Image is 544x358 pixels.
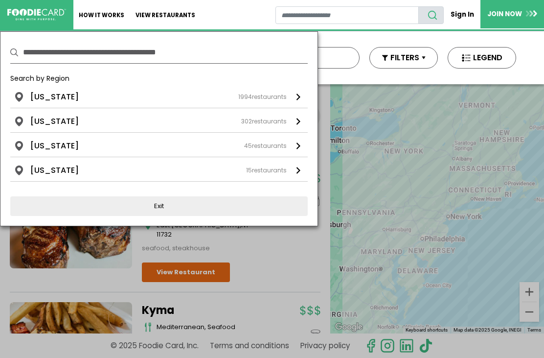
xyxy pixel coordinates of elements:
button: FILTERS [369,47,438,69]
li: [US_STATE] [30,116,79,127]
div: Search by Region [10,73,308,91]
a: [US_STATE] 15restaurants [10,157,308,181]
a: [US_STATE] 302restaurants [10,108,308,132]
div: restaurants [238,93,287,101]
a: [US_STATE] 1994restaurants [10,91,308,108]
div: restaurants [241,117,287,126]
a: [US_STATE] 45restaurants [10,133,308,157]
a: Sign In [444,6,480,23]
button: Exit [10,196,308,216]
li: [US_STATE] [30,91,79,103]
button: search [418,6,444,24]
span: 1994 [238,93,252,101]
div: restaurants [246,166,287,175]
span: 45 [244,142,252,150]
img: FoodieCard; Eat, Drink, Save, Donate [7,9,66,21]
input: restaurant search [275,6,419,24]
span: 302 [241,117,252,125]
button: LEGEND [448,47,516,69]
span: 15 [246,166,252,174]
li: [US_STATE] [30,165,79,176]
div: restaurants [244,142,287,150]
li: [US_STATE] [30,140,79,152]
